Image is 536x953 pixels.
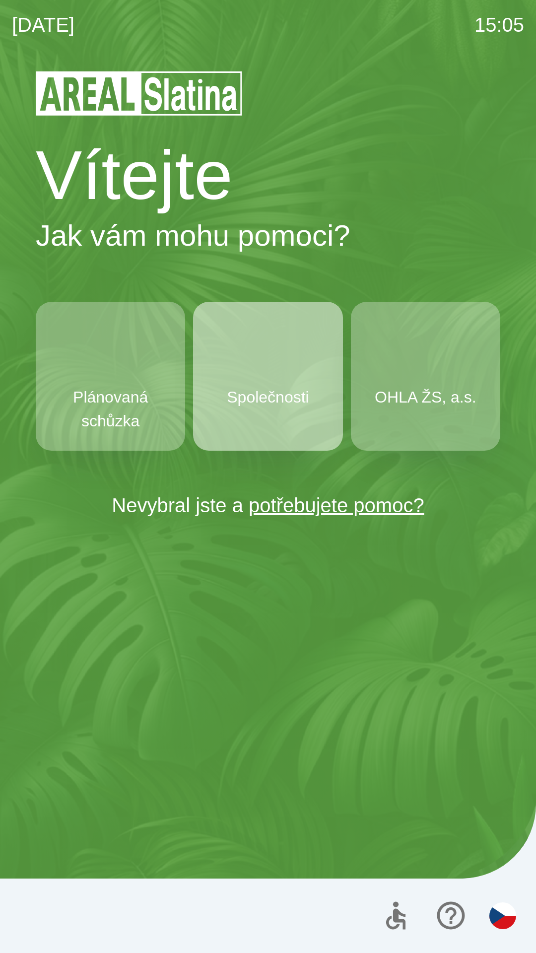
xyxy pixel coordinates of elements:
p: 15:05 [474,10,524,40]
p: Nevybral jste a [36,490,500,520]
p: Společnosti [227,385,309,409]
h1: Vítejte [36,133,500,217]
h2: Jak vám mohu pomoci? [36,217,500,254]
img: 0ea463ad-1074-4378-bee6-aa7a2f5b9440.png [89,338,133,381]
button: Plánovaná schůzka [36,302,185,451]
img: 9f72f9f4-8902-46ff-b4e6-bc4241ee3c12.png [403,338,447,381]
img: Logo [36,69,500,117]
button: Společnosti [193,302,342,451]
a: potřebujete pomoc? [249,494,424,516]
p: OHLA ŽS, a.s. [375,385,476,409]
img: 58b4041c-2a13-40f9-aad2-b58ace873f8c.png [246,338,290,381]
p: [DATE] [12,10,74,40]
button: OHLA ŽS, a.s. [351,302,500,451]
p: Plánovaná schůzka [60,385,161,433]
img: cs flag [489,902,516,929]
